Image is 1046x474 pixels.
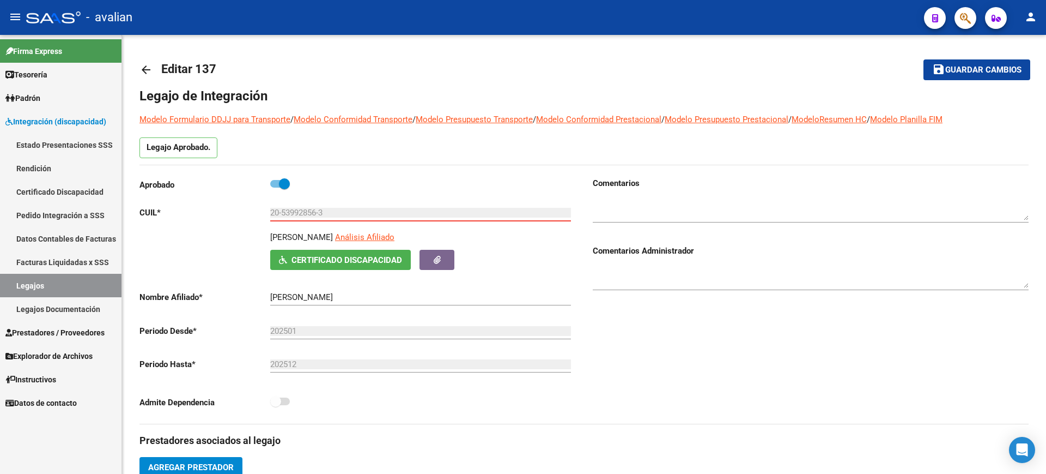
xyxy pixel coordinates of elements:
[139,179,270,191] p: Aprobado
[5,69,47,81] span: Tesorería
[139,433,1029,448] h3: Prestadores asociados al legajo
[5,327,105,339] span: Prestadores / Proveedores
[5,92,40,104] span: Padrón
[139,207,270,219] p: CUIL
[86,5,132,29] span: - avalian
[139,397,270,409] p: Admite Dependencia
[335,232,394,242] span: Análisis Afiliado
[139,63,153,76] mat-icon: arrow_back
[593,245,1029,257] h3: Comentarios Administrador
[270,231,333,243] p: [PERSON_NAME]
[870,115,942,124] a: Modelo Planilla FIM
[792,115,867,124] a: ModeloResumen HC
[1009,437,1035,463] div: Open Intercom Messenger
[536,115,661,124] a: Modelo Conformidad Prestacional
[923,59,1030,80] button: Guardar cambios
[9,10,22,23] mat-icon: menu
[5,116,106,128] span: Integración (discapacidad)
[139,115,290,124] a: Modelo Formulario DDJJ para Transporte
[139,358,270,370] p: Periodo Hasta
[593,177,1029,189] h3: Comentarios
[1024,10,1037,23] mat-icon: person
[148,463,234,472] span: Agregar Prestador
[945,65,1021,75] span: Guardar cambios
[416,115,533,124] a: Modelo Presupuesto Transporte
[5,397,77,409] span: Datos de contacto
[5,45,62,57] span: Firma Express
[139,325,270,337] p: Periodo Desde
[5,350,93,362] span: Explorador de Archivos
[5,374,56,386] span: Instructivos
[161,62,216,76] span: Editar 137
[294,115,412,124] a: Modelo Conformidad Transporte
[291,255,402,265] span: Certificado Discapacidad
[139,137,217,158] p: Legajo Aprobado.
[932,63,945,76] mat-icon: save
[270,250,411,270] button: Certificado Discapacidad
[665,115,788,124] a: Modelo Presupuesto Prestacional
[139,87,1029,105] h1: Legajo de Integración
[139,291,270,303] p: Nombre Afiliado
